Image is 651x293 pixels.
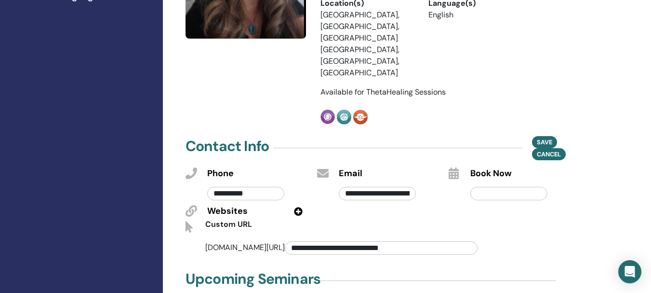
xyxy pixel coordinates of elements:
span: Book Now [470,167,512,180]
span: Save [537,138,552,146]
span: [DOMAIN_NAME][URL] [205,242,481,252]
h4: Contact Info [186,138,269,155]
button: Cancel [532,148,566,160]
div: Open Intercom Messenger [618,260,641,283]
span: Websites [207,205,248,218]
span: Custom URL [205,219,252,229]
span: Phone [207,167,234,180]
button: Save [532,136,557,148]
span: Email [339,167,362,180]
li: [GEOGRAPHIC_DATA], [GEOGRAPHIC_DATA], [GEOGRAPHIC_DATA] [320,9,414,44]
span: Available for ThetaHealing Sessions [320,87,446,97]
li: [GEOGRAPHIC_DATA], [GEOGRAPHIC_DATA], [GEOGRAPHIC_DATA] [320,44,414,79]
h4: Upcoming Seminars [186,270,320,288]
li: English [428,9,522,21]
span: Cancel [537,150,561,158]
